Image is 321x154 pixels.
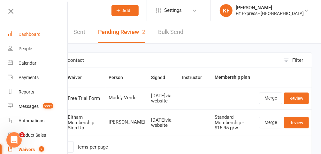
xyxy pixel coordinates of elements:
[68,75,89,80] span: Waiver
[73,21,85,43] a: Sent
[292,56,303,64] div: Filter
[37,6,103,15] input: Search...
[6,132,22,148] iframe: Intercom live chat
[109,74,130,81] button: Person
[151,74,172,81] button: Signed
[19,147,35,152] div: Waivers
[123,8,131,13] span: Add
[34,141,108,153] div: Show
[236,11,304,16] div: Fit Express - [GEOGRAPHIC_DATA]
[43,103,53,109] span: 999+
[280,53,312,68] button: Filter
[259,93,282,104] a: Merge
[109,119,145,125] span: [PERSON_NAME]
[151,118,177,128] div: [DATE] via website
[19,118,44,123] div: Automations
[215,115,253,131] div: Standard Membership - $15.95 p/w
[8,56,68,70] a: Calendar
[19,32,41,37] div: Dashboard
[182,75,209,80] span: Instructor
[19,133,46,138] div: Product Sales
[19,46,32,51] div: People
[76,144,108,150] div: items per page
[8,85,68,99] a: Reports
[8,128,68,142] a: Product Sales
[158,21,183,43] a: Bulk Send
[212,68,256,87] th: Membership plan
[8,114,68,128] a: Automations
[111,5,139,16] button: Add
[19,75,39,80] div: Payments
[164,3,182,18] span: Settings
[19,132,25,137] span: 1
[8,70,68,85] a: Payments
[8,27,68,42] a: Dashboard
[284,117,309,128] a: Review
[68,96,103,101] div: Free Trial Form
[182,74,209,81] button: Instructor
[236,5,304,11] div: [PERSON_NAME]
[109,75,130,80] span: Person
[31,53,280,68] input: Search by contact
[8,42,68,56] a: People
[220,4,233,17] div: KF
[284,93,309,104] a: Review
[68,115,103,131] div: Eltham Membership Sign Up
[98,21,145,43] button: Pending Review2
[68,74,89,81] button: Waiver
[142,28,145,35] span: 2
[109,95,145,101] span: Maddy Verde
[8,99,68,114] a: Messages 999+
[39,146,44,152] span: 2
[19,89,34,94] div: Reports
[151,75,172,80] span: Signed
[19,104,39,109] div: Messages
[19,61,36,66] div: Calendar
[259,117,282,128] a: Merge
[151,93,177,104] div: [DATE] via website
